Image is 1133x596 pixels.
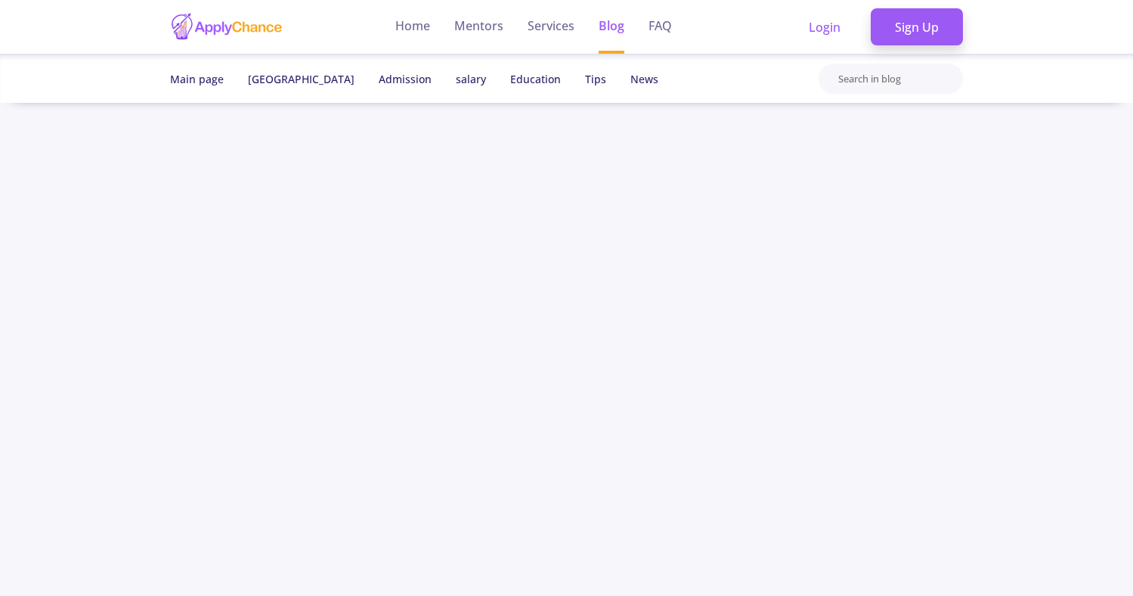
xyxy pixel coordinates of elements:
a: salary [456,72,486,86]
a: Admission [379,72,432,86]
input: Search in blog [837,69,961,89]
a: News [630,72,658,86]
span: Main page [170,72,224,86]
a: [GEOGRAPHIC_DATA] [248,72,354,86]
a: Login [785,8,865,46]
img: applychance logo [170,12,283,42]
a: Sign Up [871,8,963,46]
a: Education [510,72,561,86]
a: Tips [585,72,606,86]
